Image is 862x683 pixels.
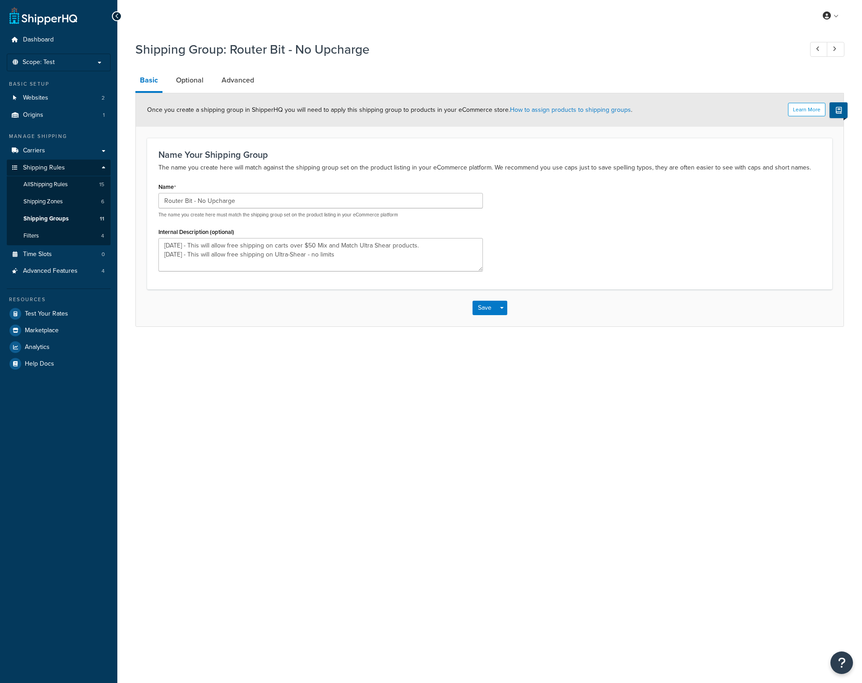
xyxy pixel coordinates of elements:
[7,263,111,280] li: Advanced Features
[102,94,105,102] span: 2
[7,80,111,88] div: Basic Setup
[23,36,54,44] span: Dashboard
[103,111,105,119] span: 1
[23,94,48,102] span: Websites
[7,32,111,48] a: Dashboard
[7,339,111,355] a: Analytics
[101,198,104,206] span: 6
[101,232,104,240] span: 4
[23,111,43,119] span: Origins
[7,322,111,339] a: Marketplace
[158,183,176,191] label: Name
[7,356,111,372] a: Help Docs
[473,301,497,315] button: Save
[23,251,52,258] span: Time Slots
[7,90,111,106] li: Websites
[23,147,45,155] span: Carriers
[7,306,111,322] a: Test Your Rates
[25,310,68,318] span: Test Your Rates
[158,229,234,235] label: Internal Description (optional)
[510,105,631,115] a: How to assign products to shipping groups
[23,215,69,223] span: Shipping Groups
[158,162,821,173] p: The name you create here will match against the shipping group set on the product listing in your...
[7,228,111,244] a: Filters4
[99,181,104,188] span: 15
[7,142,111,159] a: Carriers
[7,211,111,227] a: Shipping Groups11
[23,181,68,188] span: All Shipping Rules
[810,42,828,57] a: Previous Record
[7,263,111,280] a: Advanced Features4
[23,267,78,275] span: Advanced Features
[102,251,105,258] span: 0
[830,651,853,674] button: Open Resource Center
[23,232,39,240] span: Filters
[217,69,259,91] a: Advanced
[147,105,632,115] span: Once you create a shipping group in ShipperHQ you will need to apply this shipping group to produ...
[158,211,483,218] p: The name you create here must match the shipping group set on the product listing in your eCommer...
[158,150,821,160] h3: Name Your Shipping Group
[25,327,59,335] span: Marketplace
[23,198,63,206] span: Shipping Zones
[25,360,54,368] span: Help Docs
[171,69,208,91] a: Optional
[7,211,111,227] li: Shipping Groups
[102,267,105,275] span: 4
[23,59,55,66] span: Scope: Test
[7,133,111,140] div: Manage Shipping
[135,41,793,58] h1: Shipping Group: Router Bit - No Upcharge
[7,193,111,210] a: Shipping Zones6
[830,102,848,118] button: Show Help Docs
[158,238,483,271] textarea: [DATE] - This will allow free shipping on carts over $50 Mix and Match Ultra Shear products. [DAT...
[7,193,111,210] li: Shipping Zones
[827,42,844,57] a: Next Record
[7,176,111,193] a: AllShipping Rules15
[7,160,111,245] li: Shipping Rules
[7,246,111,263] li: Time Slots
[135,69,162,93] a: Basic
[25,344,50,351] span: Analytics
[7,107,111,124] li: Origins
[7,228,111,244] li: Filters
[100,215,104,223] span: 11
[7,107,111,124] a: Origins1
[7,90,111,106] a: Websites2
[788,103,825,116] button: Learn More
[7,246,111,263] a: Time Slots0
[7,160,111,176] a: Shipping Rules
[23,164,65,172] span: Shipping Rules
[7,296,111,303] div: Resources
